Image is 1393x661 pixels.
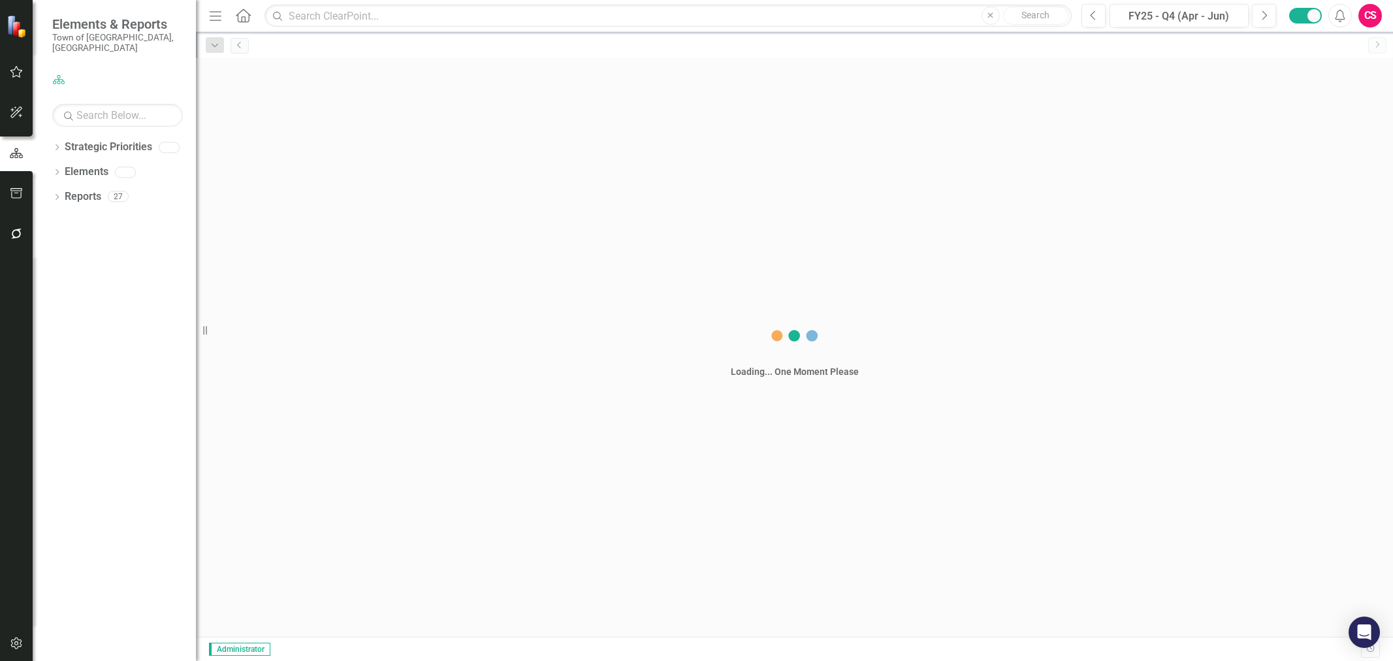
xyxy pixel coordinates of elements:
input: Search Below... [52,104,183,127]
a: Strategic Priorities [65,140,152,155]
a: Elements [65,165,108,180]
button: Search [1003,7,1068,25]
button: CS [1358,4,1382,27]
span: Administrator [209,643,270,656]
span: Search [1021,10,1049,20]
div: FY25 - Q4 (Apr - Jun) [1114,8,1244,24]
small: Town of [GEOGRAPHIC_DATA], [GEOGRAPHIC_DATA] [52,32,183,54]
div: Loading... One Moment Please [731,365,859,378]
div: Open Intercom Messenger [1349,617,1380,648]
a: Reports [65,189,101,204]
span: Elements & Reports [52,16,183,32]
button: FY25 - Q4 (Apr - Jun) [1110,4,1249,27]
input: Search ClearPoint... [264,5,1072,27]
img: ClearPoint Strategy [5,14,30,39]
div: 27 [108,191,129,202]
